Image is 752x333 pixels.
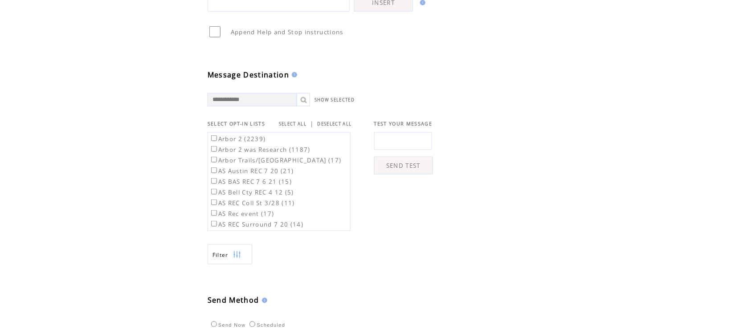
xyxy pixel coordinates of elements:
[318,121,352,127] a: DESELECT ALL
[209,178,292,186] label: AS BAS REC 7 6 21 (15)
[209,220,303,228] label: AS REC Surround 7 20 (14)
[211,199,217,205] input: AS REC Coll St 3/28 (11)
[208,121,265,127] span: SELECT OPT-IN LISTS
[211,321,217,327] input: Send Now
[209,199,295,207] label: AS REC Coll St 3/28 (11)
[374,157,433,175] a: SEND TEST
[279,121,307,127] a: SELECT ALL
[231,28,343,36] span: Append Help and Stop instructions
[211,167,217,173] input: AS Austin REC 7 20 (21)
[247,323,285,328] label: Scheduled
[208,296,259,305] span: Send Method
[209,135,266,143] label: Arbor 2 (2239)
[211,178,217,184] input: AS BAS REC 7 6 21 (15)
[249,321,255,327] input: Scheduled
[211,135,217,141] input: Arbor 2 (2239)
[259,298,267,303] img: help.gif
[209,146,311,154] label: Arbor 2 was Research (1187)
[209,210,274,218] label: AS Rec event (17)
[209,167,294,175] label: AS Austin REC 7 20 (21)
[208,70,289,80] span: Message Destination
[211,221,217,227] input: AS REC Surround 7 20 (14)
[209,188,294,196] label: AS Bell Cty REC 4 12 (5)
[315,97,355,103] a: SHOW SELECTED
[289,72,297,77] img: help.gif
[209,156,342,164] label: Arbor Trails/[GEOGRAPHIC_DATA] (17)
[374,121,433,127] span: TEST YOUR MESSAGE
[211,157,217,162] input: Arbor Trails/[GEOGRAPHIC_DATA] (17)
[209,323,245,328] label: Send Now
[310,120,314,128] span: |
[211,189,217,195] input: AS Bell Cty REC 4 12 (5)
[208,244,252,264] a: Filter
[211,210,217,216] input: AS Rec event (17)
[213,251,229,259] span: Show filters
[233,245,241,265] img: filters.png
[211,146,217,152] input: Arbor 2 was Research (1187)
